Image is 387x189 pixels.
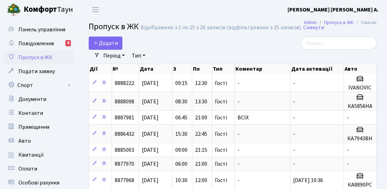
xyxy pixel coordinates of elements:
[293,160,295,168] span: -
[175,114,187,121] span: 06:45
[195,130,207,138] span: 22:45
[7,3,21,17] img: logo.png
[3,50,73,64] a: Пропуск в ЖК
[24,4,73,16] span: Таун
[18,179,59,187] span: Особові рахунки
[215,131,227,137] span: Гості
[3,134,73,148] a: Авто
[175,98,187,105] span: 08:30
[195,79,207,87] span: 12:30
[347,103,373,110] h5: КА5856НА
[347,85,373,91] h5: IVANOVIC
[172,64,192,74] th: З
[18,137,31,145] span: Авто
[18,68,55,75] span: Подати заявку
[237,146,240,154] span: -
[195,114,207,121] span: 21:00
[303,24,324,31] a: Скинути
[115,79,134,87] span: 8888222
[347,146,349,154] span: -
[142,130,159,138] span: [DATE]
[24,4,57,15] b: Комфорт
[301,37,377,50] input: Пошук...
[18,109,43,117] span: Контакти
[237,114,249,121] span: ВСІХ
[100,50,128,62] a: Період
[87,4,104,15] button: Переключити навігацію
[324,19,354,26] a: Пропуск в ЖК
[192,64,212,74] th: По
[18,165,37,173] span: Оплати
[347,160,349,168] span: -
[215,99,227,104] span: Гості
[3,78,73,92] a: Спорт
[175,160,187,168] span: 06:00
[212,64,235,74] th: Тип
[3,120,73,134] a: Приміщення
[3,23,73,37] a: Панель управління
[293,15,387,30] nav: breadcrumb
[3,37,73,50] a: Повідомлення6
[142,114,159,121] span: [DATE]
[112,64,139,74] th: №
[195,146,207,154] span: 21:15
[115,160,134,168] span: 8877970
[354,19,377,26] li: Список
[115,98,134,105] span: 8888098
[93,39,118,47] span: Додати
[215,161,227,167] span: Гості
[115,130,134,138] span: 8886432
[115,146,134,154] span: 8885003
[195,160,207,168] span: 21:00
[347,182,373,188] h5: КА8890РС
[215,147,227,153] span: Гості
[18,95,46,103] span: Документи
[195,98,207,105] span: 13:30
[215,115,227,120] span: Гості
[3,64,73,78] a: Подати заявку
[237,130,240,138] span: -
[288,6,379,14] a: [PERSON_NAME] [PERSON_NAME] А.
[215,178,227,183] span: Гості
[129,50,148,62] a: Тип
[140,24,302,31] div: Відображено з 1 по 25 з 26 записів (відфільтровано з 25 записів).
[175,130,187,138] span: 15:30
[142,176,159,184] span: [DATE]
[293,130,295,138] span: -
[304,19,317,26] a: Admin
[115,176,134,184] span: 8877968
[3,106,73,120] a: Контакти
[142,98,159,105] span: [DATE]
[142,146,159,154] span: [DATE]
[195,176,207,184] span: 12:00
[237,79,240,87] span: -
[115,114,134,121] span: 8887981
[18,54,53,61] span: Пропуск в ЖК
[175,79,187,87] span: 09:15
[89,21,139,33] span: Пропуск в ЖК
[139,64,172,74] th: Дата
[142,160,159,168] span: [DATE]
[237,176,240,184] span: -
[237,98,240,105] span: -
[347,114,349,121] span: -
[18,123,49,131] span: Приміщення
[175,176,187,184] span: 10:30
[291,64,344,74] th: Дата активації
[3,162,73,176] a: Оплати
[293,114,295,121] span: -
[65,40,71,46] div: 6
[293,98,295,105] span: -
[237,160,240,168] span: -
[293,176,323,184] span: [DATE] 10:36
[235,64,291,74] th: Коментар
[3,148,73,162] a: Квитанції
[18,26,65,33] span: Панель управління
[142,79,159,87] span: [DATE]
[18,40,54,47] span: Повідомлення
[344,64,377,74] th: Авто
[18,151,44,159] span: Квитанції
[175,146,187,154] span: 09:00
[89,37,122,50] a: Додати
